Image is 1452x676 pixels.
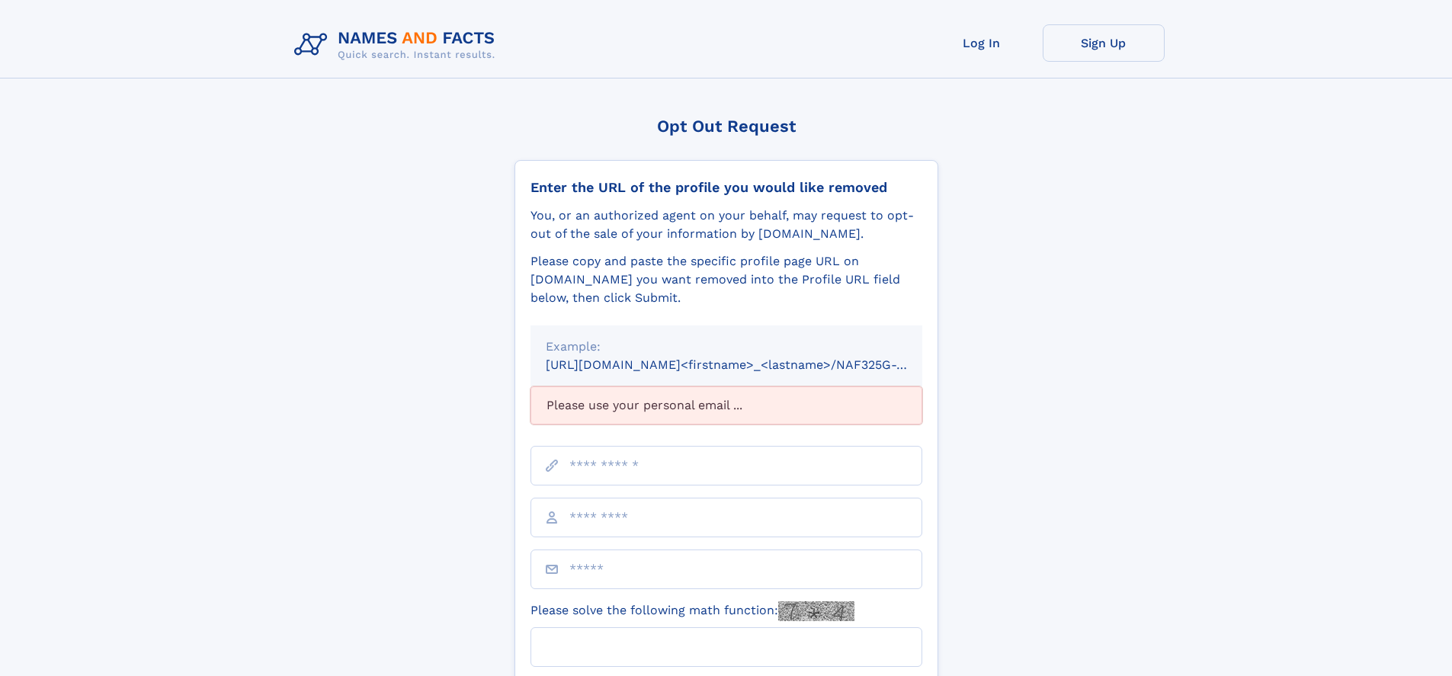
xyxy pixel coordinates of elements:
a: Sign Up [1043,24,1165,62]
a: Log In [921,24,1043,62]
div: Example: [546,338,907,356]
div: Please copy and paste the specific profile page URL on [DOMAIN_NAME] you want removed into the Pr... [530,252,922,307]
small: [URL][DOMAIN_NAME]<firstname>_<lastname>/NAF325G-xxxxxxxx [546,357,951,372]
div: You, or an authorized agent on your behalf, may request to opt-out of the sale of your informatio... [530,207,922,243]
div: Enter the URL of the profile you would like removed [530,179,922,196]
div: Please use your personal email ... [530,386,922,425]
div: Opt Out Request [514,117,938,136]
img: Logo Names and Facts [288,24,508,66]
label: Please solve the following math function: [530,601,854,621]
